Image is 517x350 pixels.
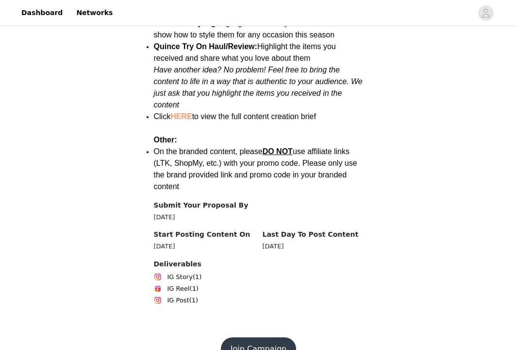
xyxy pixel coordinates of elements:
a: Dashboard [16,2,68,24]
span: IG Post [167,296,189,305]
h4: Submit Your Proposal By [154,200,255,210]
span: Click to view the full content creation brief [154,112,316,121]
span: Highlight the items you received and show how to style them for any occasion this season [154,19,344,39]
span: (1) [190,284,199,294]
strong: Seasonal Styling: [154,19,218,27]
img: Instagram Icon [154,297,162,304]
img: Instagram Reels Icon [154,285,162,293]
div: [DATE] [154,212,255,222]
span: DO NOT [263,147,293,156]
a: HERE [170,112,192,121]
h4: Deliverables [154,259,364,269]
strong: Quince Try On Haul/Review: [154,42,257,51]
em: Have another idea? No problem! Feel free to bring the content to life in a way that is authentic ... [154,66,363,109]
span: Highlight the items you received and share what you love about them [154,42,336,62]
span: IG Reel [167,284,190,294]
h4: Last Day To Post Content [263,229,364,240]
img: Instagram Icon [154,273,162,281]
span: (1) [189,296,198,305]
a: Networks [70,2,118,24]
div: [DATE] [263,242,364,251]
span: (1) [193,272,201,282]
span: IG Story [167,272,193,282]
h4: Start Posting Content On [154,229,255,240]
div: avatar [481,5,490,21]
div: [DATE] [154,242,255,251]
strong: Other: [154,136,177,144]
span: On the branded content, please use affiliate links (LTK, ShopMy, etc.) with your promo code. Plea... [154,147,357,191]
